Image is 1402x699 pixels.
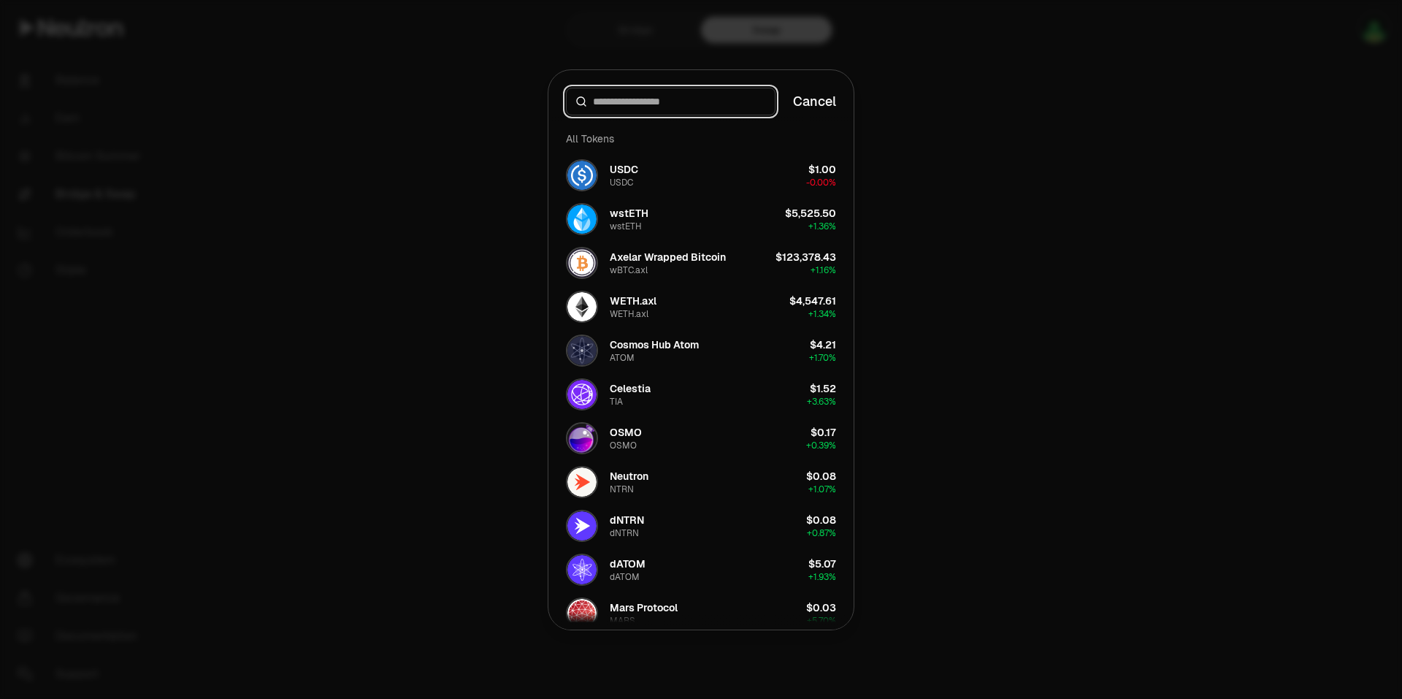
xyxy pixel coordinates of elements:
div: TIA [610,396,623,408]
span: + 1.93% [808,571,836,583]
img: TIA Logo [567,380,597,409]
button: Cancel [793,91,836,112]
div: ATOM [610,352,635,364]
img: MARS Logo [567,599,597,628]
img: dNTRN Logo [567,511,597,541]
div: wBTC.axl [610,264,648,276]
span: + 3.63% [807,396,836,408]
div: WETH.axl [610,308,648,320]
div: wstETH [610,206,648,221]
div: Neutron [610,469,648,484]
span: + 1.34% [808,308,836,320]
div: $4,547.61 [789,294,836,308]
button: dNTRN LogodNTRNdNTRN$0.08+0.87% [557,504,845,548]
img: USDC Logo [567,161,597,190]
img: dATOM Logo [567,555,597,584]
button: wstETH LogowstETHwstETH$5,525.50+1.36% [557,197,845,241]
img: wBTC.axl Logo [567,248,597,278]
span: + 1.70% [809,352,836,364]
div: $1.52 [810,381,836,396]
span: + 0.39% [806,440,836,451]
div: OSMO [610,440,637,451]
button: NTRN LogoNeutronNTRN$0.08+1.07% [557,460,845,504]
div: USDC [610,177,633,188]
button: TIA LogoCelestiaTIA$1.52+3.63% [557,373,845,416]
div: All Tokens [557,124,845,153]
div: $0.08 [806,469,836,484]
div: USDC [610,162,638,177]
span: + 1.16% [811,264,836,276]
div: dATOM [610,571,640,583]
span: + 1.36% [808,221,836,232]
img: OSMO Logo [567,424,597,453]
div: MARS [610,615,635,627]
img: ATOM Logo [567,336,597,365]
div: NTRN [610,484,634,495]
div: Cosmos Hub Atom [610,337,699,352]
span: -0.00% [806,177,836,188]
button: WETH.axl LogoWETH.axlWETH.axl$4,547.61+1.34% [557,285,845,329]
div: $5,525.50 [785,206,836,221]
div: $123,378.43 [775,250,836,264]
button: wBTC.axl LogoAxelar Wrapped BitcoinwBTC.axl$123,378.43+1.16% [557,241,845,285]
div: wstETH [610,221,642,232]
div: Celestia [610,381,651,396]
button: MARS LogoMars ProtocolMARS$0.03+5.70% [557,592,845,635]
button: dATOM LogodATOMdATOM$5.07+1.93% [557,548,845,592]
div: $0.17 [811,425,836,440]
span: + 1.07% [808,484,836,495]
div: $5.07 [808,557,836,571]
div: dNTRN [610,513,644,527]
div: Mars Protocol [610,600,678,615]
div: Axelar Wrapped Bitcoin [610,250,726,264]
img: wstETH Logo [567,205,597,234]
div: $0.08 [806,513,836,527]
button: ATOM LogoCosmos Hub AtomATOM$4.21+1.70% [557,329,845,373]
div: $0.03 [806,600,836,615]
div: dNTRN [610,527,639,539]
button: OSMO LogoOSMOOSMO$0.17+0.39% [557,416,845,460]
div: OSMO [610,425,642,440]
div: WETH.axl [610,294,656,308]
img: NTRN Logo [567,467,597,497]
span: + 0.87% [807,527,836,539]
div: $1.00 [808,162,836,177]
div: dATOM [610,557,646,571]
span: + 5.70% [807,615,836,627]
button: USDC LogoUSDCUSDC$1.00-0.00% [557,153,845,197]
div: $4.21 [810,337,836,352]
img: WETH.axl Logo [567,292,597,321]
